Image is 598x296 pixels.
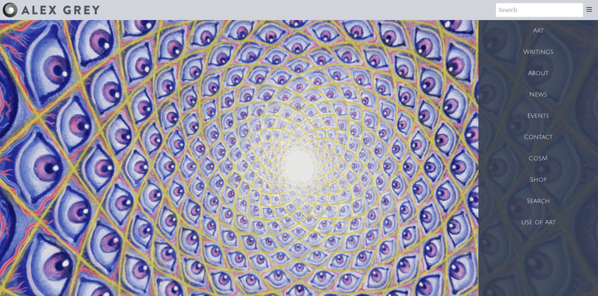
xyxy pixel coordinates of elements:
a: Search [478,190,598,212]
a: Events [478,105,598,127]
a: Writings [478,41,598,63]
a: Use of Art [478,212,598,233]
a: Art [478,20,598,41]
a: Contact [478,127,598,148]
a: Shop [478,169,598,190]
a: CoSM [478,148,598,169]
a: About [478,63,598,84]
input: Search [496,3,583,17]
a: News [478,84,598,105]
